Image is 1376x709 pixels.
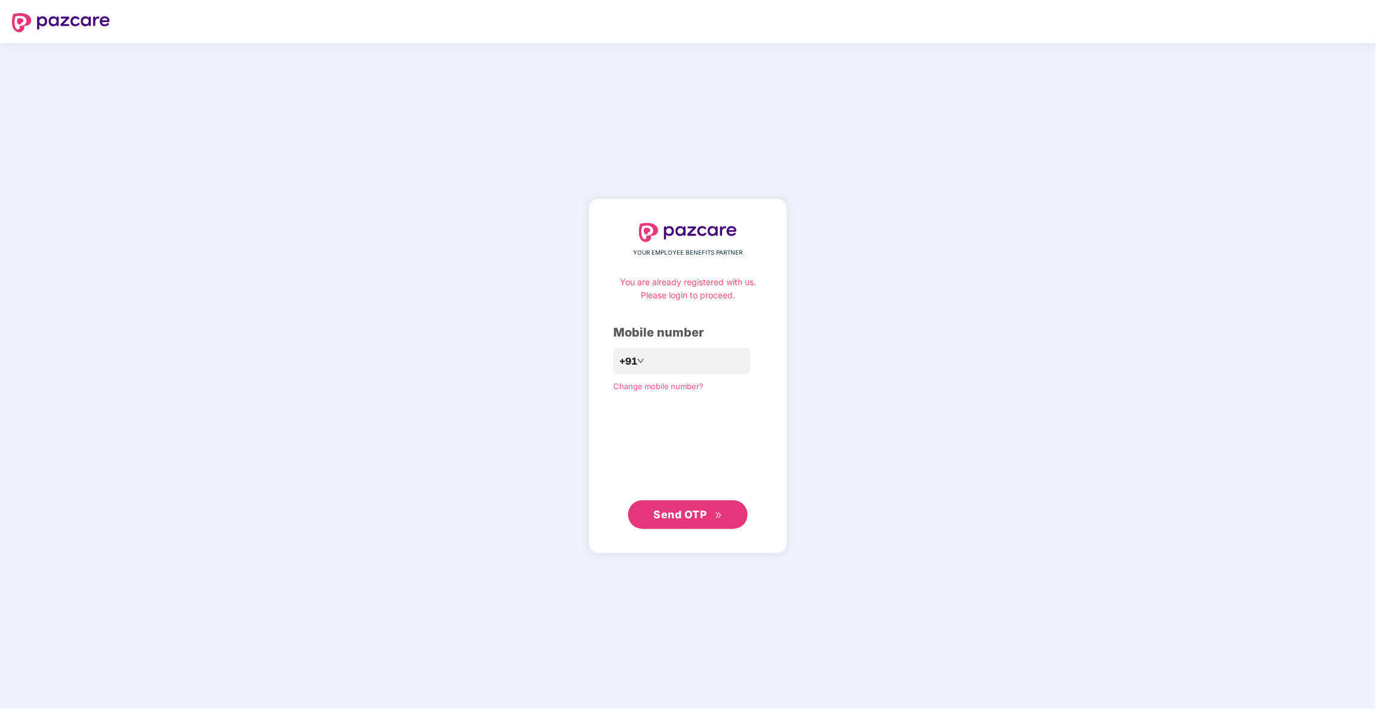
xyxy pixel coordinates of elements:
[628,500,748,529] button: Send OTPdouble-right
[639,223,737,242] img: logo
[619,354,637,369] span: +91
[715,512,723,519] span: double-right
[613,381,704,391] a: Change mobile number?
[654,508,707,521] span: Send OTP
[634,248,743,258] span: YOUR EMPLOYEE BENEFITS PARTNER
[637,357,644,365] span: down
[613,276,763,302] div: You are already registered with us. Please login to proceed.
[12,13,110,32] img: logo
[613,323,763,342] div: Mobile number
